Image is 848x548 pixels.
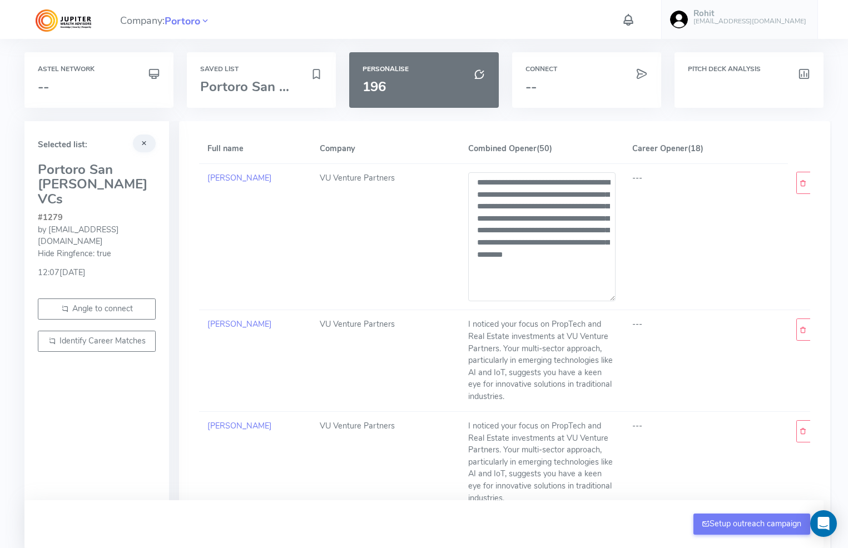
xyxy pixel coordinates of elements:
[120,10,210,29] span: Company:
[311,310,460,412] td: VU Venture Partners
[38,78,49,96] span: --
[624,411,788,513] td: ---
[200,78,289,96] span: Portoro San ...
[207,172,272,183] a: [PERSON_NAME]
[38,248,156,260] div: Hide Ringfence: true
[810,177,839,189] span: Remove
[624,310,788,412] td: ---
[38,66,160,73] h6: Astel Network
[199,134,311,163] th: Full name
[468,420,616,504] div: I noticed your focus on PropTech and Real Estate investments at VU Venture Partners. Your multi-s...
[810,510,837,537] div: Open Intercom Messenger
[468,318,616,402] div: I noticed your focus on PropTech and Real Estate investments at VU Venture Partners. Your multi-s...
[38,162,156,206] h3: Portoro San [PERSON_NAME] VCs
[38,224,156,248] div: by [EMAIL_ADDRESS][DOMAIN_NAME]
[525,78,537,96] span: --
[525,66,648,73] h6: Connect
[468,143,537,154] span: Combined Opener
[460,134,624,163] th: (50)
[693,9,806,18] h5: Rohit
[59,335,146,346] span: Identify Career Matches
[38,298,156,320] button: Angle to connect
[311,411,460,513] td: VU Venture Partners
[670,11,688,28] img: user-image
[624,163,788,310] td: ---
[693,18,806,25] h6: [EMAIL_ADDRESS][DOMAIN_NAME]
[363,66,485,73] h6: Personalise
[200,66,323,73] h6: Saved List
[624,134,788,163] th: (18)
[810,324,839,336] span: Remove
[311,163,460,310] td: VU Venture Partners
[165,14,200,27] a: Portoro
[632,143,688,154] span: Career Opener
[207,420,272,431] a: [PERSON_NAME]
[796,172,841,194] a: Remove
[311,134,460,163] th: Company
[693,514,810,535] button: Setup outreach campaign
[38,140,156,150] h5: Selected list:
[688,66,810,73] h6: Pitch Deck Analysis
[796,318,841,341] a: Remove
[72,303,133,314] span: Angle to connect
[38,331,156,352] button: Identify Career Matches
[363,78,386,96] span: 196
[207,318,272,330] a: [PERSON_NAME]
[38,212,156,224] div: #1279
[796,420,841,442] a: Remove
[38,260,156,279] div: 12:07[DATE]
[165,14,200,29] span: Portoro
[810,425,839,437] span: Remove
